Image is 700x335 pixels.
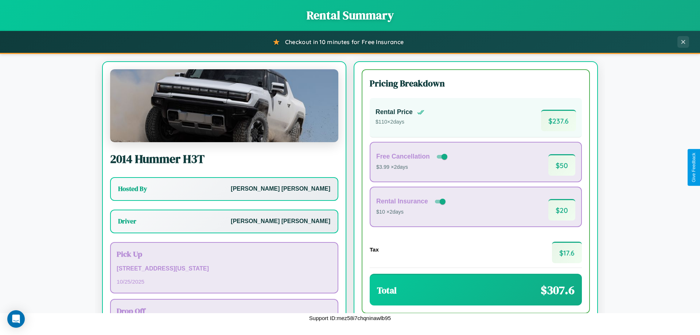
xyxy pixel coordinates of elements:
p: 10 / 25 / 2025 [117,277,332,287]
span: Checkout in 10 minutes for Free Insurance [285,38,404,46]
div: Give Feedback [691,153,696,182]
h4: Rental Price [376,108,413,116]
img: Hummer H3T [110,69,338,142]
p: [PERSON_NAME] [PERSON_NAME] [231,184,330,194]
h3: Total [377,284,397,296]
h4: Rental Insurance [376,198,428,205]
span: $ 17.6 [552,242,582,263]
span: $ 237.6 [541,110,576,131]
span: $ 50 [548,154,575,176]
h2: 2014 Hummer H3T [110,151,338,167]
h3: Drop Off [117,305,332,316]
p: Support ID: mez58i7chqninawlb95 [309,313,391,323]
span: $ 20 [548,199,575,221]
h3: Driver [118,217,136,226]
h1: Rental Summary [7,7,693,23]
span: $ 307.6 [541,282,575,298]
p: [PERSON_NAME] [PERSON_NAME] [231,216,330,227]
h3: Hosted By [118,184,147,193]
p: $10 × 2 days [376,207,447,217]
p: [STREET_ADDRESS][US_STATE] [117,264,332,274]
h4: Free Cancellation [376,153,430,160]
h3: Pricing Breakdown [370,77,582,89]
p: $ 110 × 2 days [376,117,424,127]
div: Open Intercom Messenger [7,310,25,328]
p: $3.99 × 2 days [376,163,449,172]
h3: Pick Up [117,249,332,259]
h4: Tax [370,246,379,253]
